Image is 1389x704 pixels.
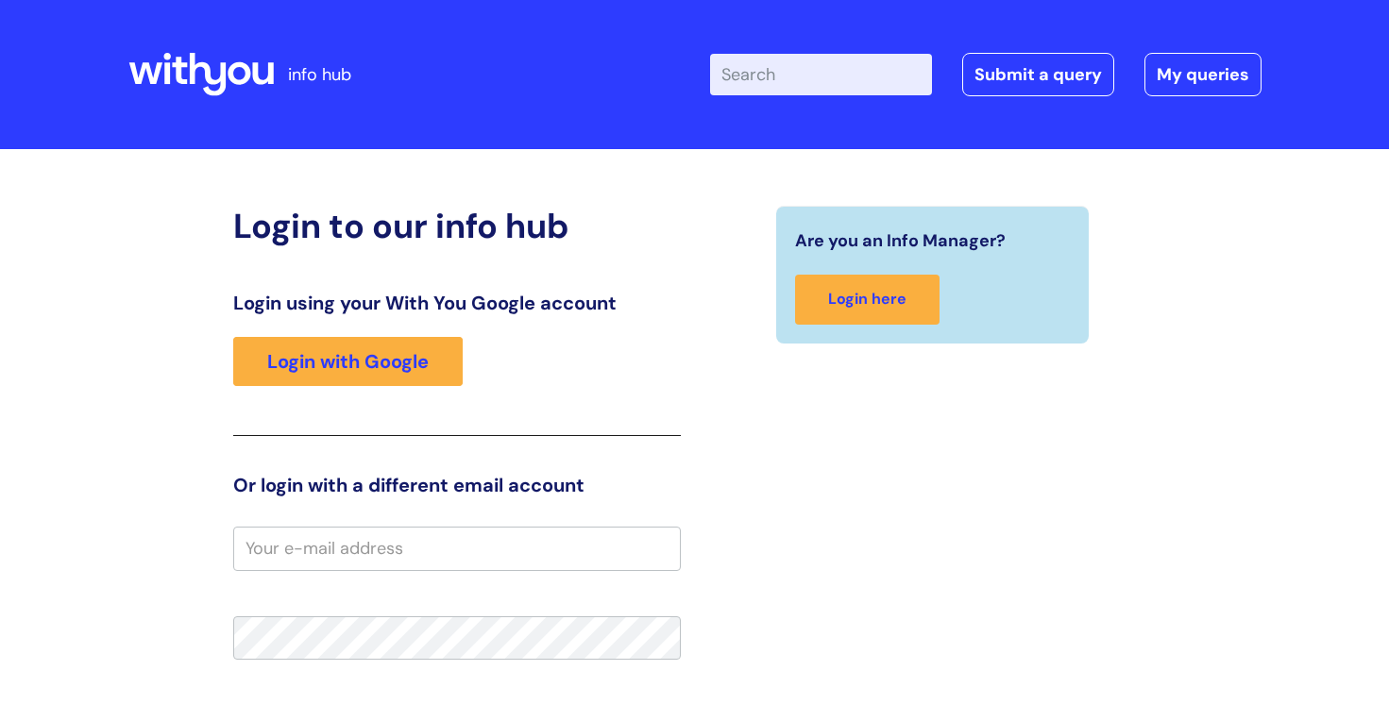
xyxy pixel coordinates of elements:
[795,226,1006,256] span: Are you an Info Manager?
[288,59,351,90] p: info hub
[962,53,1114,96] a: Submit a query
[233,206,681,246] h2: Login to our info hub
[233,292,681,314] h3: Login using your With You Google account
[233,527,681,570] input: Your e-mail address
[1144,53,1262,96] a: My queries
[233,337,463,386] a: Login with Google
[710,54,932,95] input: Search
[795,275,940,325] a: Login here
[233,474,681,496] h3: Or login with a different email account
